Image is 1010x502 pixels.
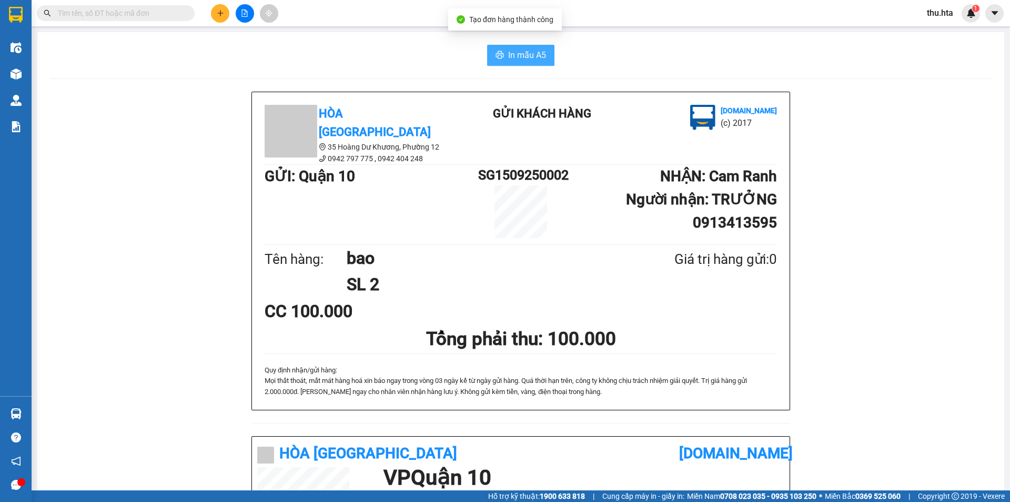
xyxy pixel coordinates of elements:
b: Gửi khách hàng [65,15,104,65]
li: (c) 2017 [721,116,777,130]
span: plus [217,9,224,17]
b: Người nhận : TRƯỞNG 0913413595 [626,191,777,231]
strong: 1900 633 818 [540,492,585,500]
span: copyright [952,493,959,500]
div: Quy định nhận/gửi hàng : [265,365,777,397]
h1: Tổng phải thu: 100.000 [265,324,777,353]
span: aim [265,9,272,17]
span: notification [11,456,21,466]
span: search [44,9,51,17]
h1: bao [347,245,623,271]
button: plus [211,4,229,23]
span: 1 [974,5,977,12]
input: Tìm tên, số ĐT hoặc mã đơn [58,7,182,19]
h1: SL 2 [347,271,623,298]
div: Tên hàng: [265,249,347,270]
img: solution-icon [11,121,22,132]
span: In mẫu A5 [508,48,546,62]
span: check-circle [457,15,465,24]
span: ⚪️ [819,494,822,498]
img: logo-vxr [9,7,23,23]
b: Gửi khách hàng [493,107,591,120]
sup: 1 [972,5,979,12]
span: Miền Bắc [825,490,901,502]
span: phone [319,155,326,162]
span: environment [319,143,326,151]
span: printer [496,51,504,61]
img: warehouse-icon [11,408,22,419]
span: file-add [241,9,248,17]
b: Hòa [GEOGRAPHIC_DATA] [319,107,431,139]
img: warehouse-icon [11,42,22,53]
b: [DOMAIN_NAME] [679,445,793,462]
button: file-add [236,4,254,23]
img: warehouse-icon [11,95,22,106]
img: icon-new-feature [966,8,976,18]
b: NHẬN : Cam Ranh [660,168,777,185]
strong: 0369 525 060 [855,492,901,500]
span: | [593,490,594,502]
button: caret-down [985,4,1004,23]
div: CC 100.000 [265,298,433,324]
span: Hỗ trợ kỹ thuật: [488,490,585,502]
b: [DOMAIN_NAME] [721,106,777,115]
p: Mọi thất thoát, mất mát hàng hoá xin báo ngay trong vòng 03 ngày kể từ ngày gửi hà... [265,376,777,397]
button: aim [260,4,278,23]
h1: VP Quận 10 [383,467,779,488]
b: Hòa [GEOGRAPHIC_DATA] [279,445,457,462]
div: Giá trị hàng gửi: 0 [623,249,777,270]
button: printerIn mẫu A5 [487,45,554,66]
span: | [908,490,910,502]
li: (c) 2017 [88,50,145,63]
li: 35 Hoàng Dư Khương, Phường 12 [265,141,454,153]
b: Hòa [GEOGRAPHIC_DATA] [13,68,54,136]
span: Miền Nam [687,490,816,502]
span: caret-down [990,8,999,18]
li: 0942 797 775 , 0942 404 248 [265,153,454,164]
strong: 0708 023 035 - 0935 103 250 [720,492,816,500]
span: message [11,480,21,490]
img: logo.jpg [114,13,139,38]
span: thu.hta [918,6,962,19]
img: logo.jpg [690,105,715,130]
span: Cung cấp máy in - giấy in: [602,490,684,502]
h1: SG1509250002 [478,165,563,185]
b: GỬI : Quận 10 [265,168,355,185]
span: question-circle [11,432,21,442]
b: [DOMAIN_NAME] [88,40,145,48]
span: Tạo đơn hàng thành công [469,15,553,24]
img: warehouse-icon [11,68,22,80]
